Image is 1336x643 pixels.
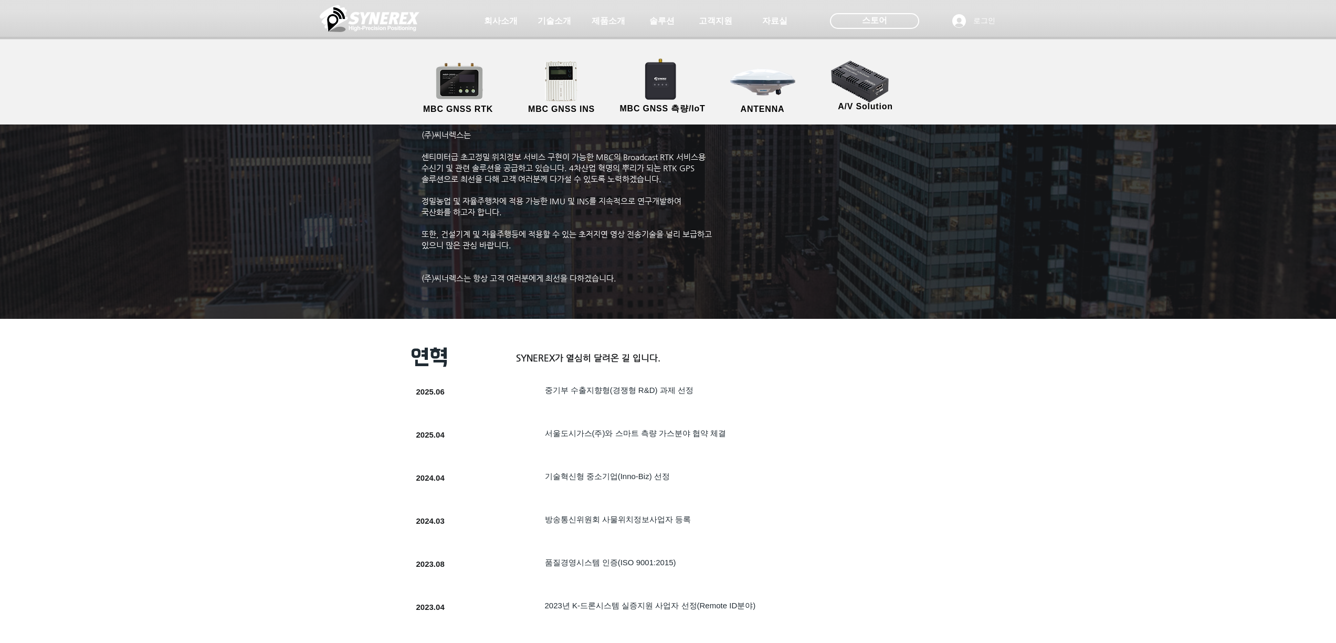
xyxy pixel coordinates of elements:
a: MBC GNSS RTK [411,60,506,116]
div: 스토어 [830,13,919,29]
span: 솔루션으로 최선을 다해 고객 여러분께 다가설 수 있도록 노력하겠습니다. [422,174,661,183]
a: 회사소개 [475,11,527,32]
span: A/V Solution [838,102,893,111]
span: ​품질경영시스템 인증(ISO 9001:2015) [545,558,676,567]
span: 기술소개 [538,16,571,27]
span: 제품소개 [592,16,625,27]
span: 2024.04 [416,473,445,482]
button: 로그인 [945,11,1003,31]
a: A/V Solution [818,58,913,113]
span: ANTENNA [741,105,785,114]
span: 2023.08 [416,559,445,568]
span: 2023년 K-드론시스템 실증지원 사업자 선정(Remote ID분야) [545,601,756,610]
span: ​기술혁신형 중소기업(Inno-Biz) 선정 [545,472,670,481]
img: 씨너렉스_White_simbol_대지 1.png [320,3,419,34]
img: MGI2000_front-removebg-preview (1).png [531,58,595,104]
a: 솔루션 [636,11,688,32]
span: 방송통신위원회 사물위치정보사업자 등록 [545,515,691,524]
span: 고객지원 [699,16,732,27]
span: SYNEREX가 열심히 달려온 길 입니다. [516,352,660,363]
span: MBC GNSS 측량/IoT [619,103,705,115]
span: 수신기 및 관련 솔루션을 공급하고 있습니다. 4차산업 혁명의 뿌리가 되는 RTK GPS [422,163,695,172]
span: MBC GNSS RTK [423,105,493,114]
span: 자료실 [762,16,787,27]
span: 2025.04 [416,430,445,439]
img: SynRTK__.png [635,52,688,106]
span: ​중기부 수출지향형(경쟁형 R&D) 과제 선정 [545,386,693,395]
span: 2023.04 [416,603,445,611]
span: (주)씨너렉스는 항상 고객 여러분에게 최선을 다하겠습니다. [422,274,616,283]
span: 솔루션 [649,16,675,27]
span: 스토어 [862,15,887,26]
a: MBC GNSS INS [514,60,609,116]
iframe: Wix Chat [1142,312,1336,643]
span: MBC GNSS INS [528,105,595,114]
span: 회사소개 [484,16,518,27]
a: ANTENNA [716,60,810,116]
span: 2025.06 [416,387,445,396]
a: 기술소개 [528,11,581,32]
a: 제품소개 [582,11,635,32]
a: 고객지원 [689,11,742,32]
span: 서울도시가스(주)와 스마트 측량 가스분야 협약 체결 [545,429,727,438]
a: MBC GNSS 측량/IoT [612,60,714,116]
span: 정밀농업 및 자율주행차에 적용 가능한 IMU 및 INS를 지속적으로 연구개발하여 [422,196,681,205]
a: 자료실 [749,11,801,32]
span: 연혁 [411,346,448,369]
span: 2024.03 [416,516,445,525]
span: ​또한, 건설기계 및 자율주행등에 적용할 수 있는 초저지연 영상 전송기술을 널리 보급하고 있으니 많은 관심 바랍니다. [422,230,712,250]
span: 센티미터급 초고정밀 위치정보 서비스 구현이 가능한 MBC의 Broadcast RTK 서비스용 [422,152,706,161]
span: 로그인 [970,16,999,26]
span: 국산화를 하고자 합니다. [422,208,502,216]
